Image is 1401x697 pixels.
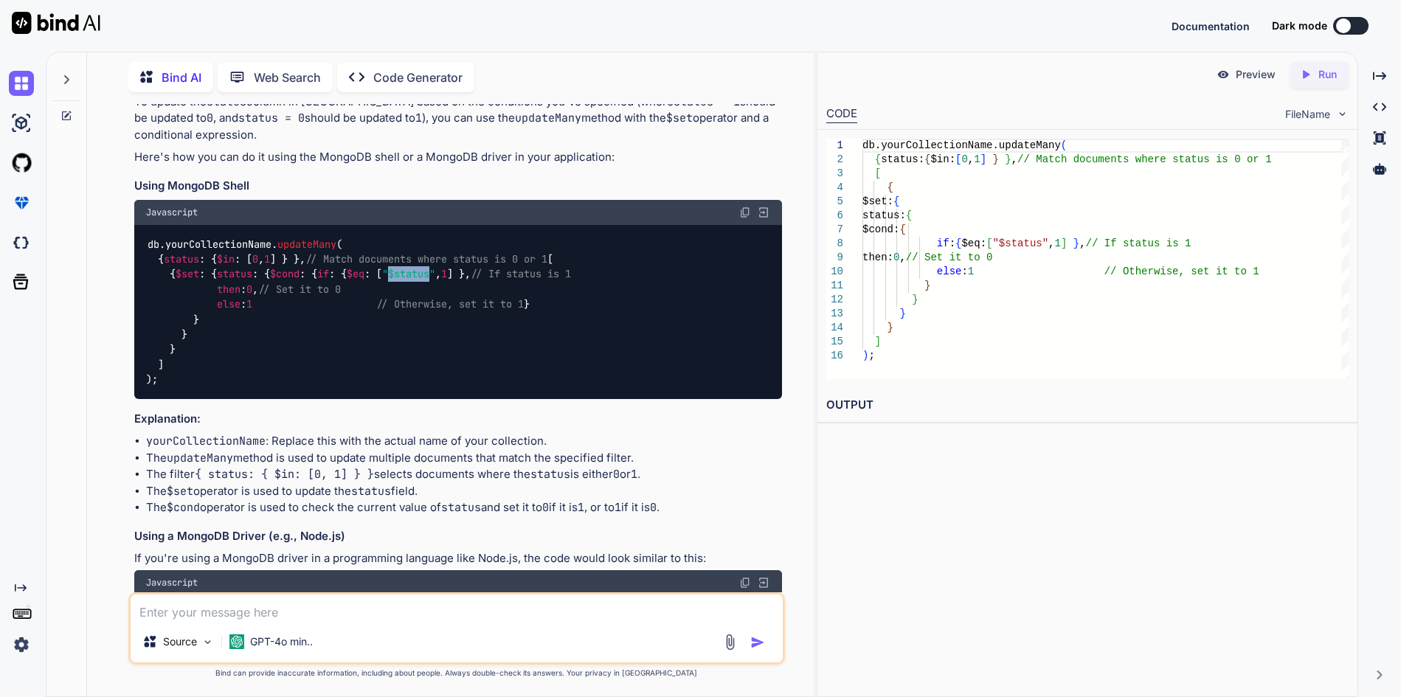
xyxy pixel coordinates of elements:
[146,483,781,500] li: The operator is used to update the field.
[967,153,973,165] span: ,
[305,252,547,266] span: // Match documents where status is 0 or 1
[1104,266,1259,277] span: // Otherwise, set it to 1
[961,266,967,277] span: :
[862,209,906,221] span: status:
[207,111,213,125] code: 0
[176,268,199,281] span: $set
[936,237,949,249] span: if
[826,195,843,209] div: 5
[1073,237,1079,249] span: }
[924,280,930,291] span: }
[613,467,620,482] code: 0
[162,69,201,86] p: Bind AI
[542,500,549,515] code: 0
[826,237,843,251] div: 8
[9,150,34,176] img: githubLight
[415,111,422,125] code: 1
[1217,68,1230,81] img: preview
[826,321,843,335] div: 14
[826,279,843,293] div: 11
[252,252,258,266] span: 0
[826,223,843,237] div: 7
[217,252,235,266] span: $in
[246,298,252,311] span: 1
[826,153,843,167] div: 2
[868,350,874,361] span: ;
[899,252,905,263] span: ,
[1060,237,1066,249] span: ]
[9,230,34,255] img: darkCloudIdeIcon
[317,268,329,281] span: if
[826,209,843,223] div: 6
[1017,153,1271,165] span: // Match documents where status is 0 or 1
[1285,107,1330,122] span: FileName
[986,237,992,249] span: [
[217,282,241,296] span: then
[270,268,300,281] span: $cond
[254,69,321,86] p: Web Search
[826,105,857,123] div: CODE
[862,139,1061,151] span: db.yourCollectionName.updateMany
[722,634,738,651] img: attachment
[9,190,34,215] img: premium
[515,111,581,125] code: updateMany
[471,268,571,281] span: // If status is 1
[826,335,843,349] div: 15
[893,195,899,207] span: {
[750,635,765,650] img: icon
[134,149,781,166] p: Here's how you can do it using the MongoDB shell or a MongoDB driver in your application:
[146,433,781,450] li: : Replace this with the actual name of your collection.
[874,336,880,347] span: ]
[826,181,843,195] div: 4
[1272,18,1327,33] span: Dark mode
[961,237,986,249] span: $eq:
[826,139,843,153] div: 1
[164,252,199,266] span: status
[1011,153,1017,165] span: ,
[146,466,781,483] li: The filter selects documents where the is either or .
[1172,18,1250,34] button: Documentation
[862,223,899,235] span: $cond:
[264,252,270,266] span: 1
[912,294,918,305] span: }
[1005,153,1011,165] span: }
[955,153,961,165] span: [
[739,207,751,218] img: copy
[980,153,986,165] span: ]
[1048,237,1054,249] span: ,
[887,322,893,333] span: }
[163,634,197,649] p: Source
[146,237,571,387] code: db. . ( { : { : [ , ] } }, [ { : { : { : { : { : [ , ] }, : , : } } } } ] );
[757,576,770,589] img: Open in Browser
[134,94,781,144] p: To update the column in [GEOGRAPHIC_DATA] based on the conditions you've specified (where should ...
[165,237,271,251] span: yourCollectionName
[578,500,584,515] code: 1
[874,153,880,165] span: {
[351,484,391,499] code: status
[347,268,364,281] span: $eq
[1172,20,1250,32] span: Documentation
[1079,237,1085,249] span: ,
[887,181,893,193] span: {
[250,634,313,649] p: GPT-4o min..
[146,207,198,218] span: Javascript
[817,388,1358,423] h2: OUTPUT
[1054,237,1060,249] span: 1
[12,12,100,34] img: Bind AI
[757,206,770,219] img: Open in Browser
[862,252,893,263] span: then:
[826,167,843,181] div: 3
[936,266,961,277] span: else
[530,467,570,482] code: status
[905,252,992,263] span: // Set it to 0
[373,69,463,86] p: Code Generator
[974,153,980,165] span: 1
[167,500,200,515] code: $cond
[826,251,843,265] div: 9
[650,500,657,515] code: 0
[615,500,621,515] code: 1
[207,94,246,109] code: status
[992,153,998,165] span: }
[826,293,843,307] div: 12
[146,499,781,516] li: The operator is used to check the current value of and set it to if it is , or to if it is .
